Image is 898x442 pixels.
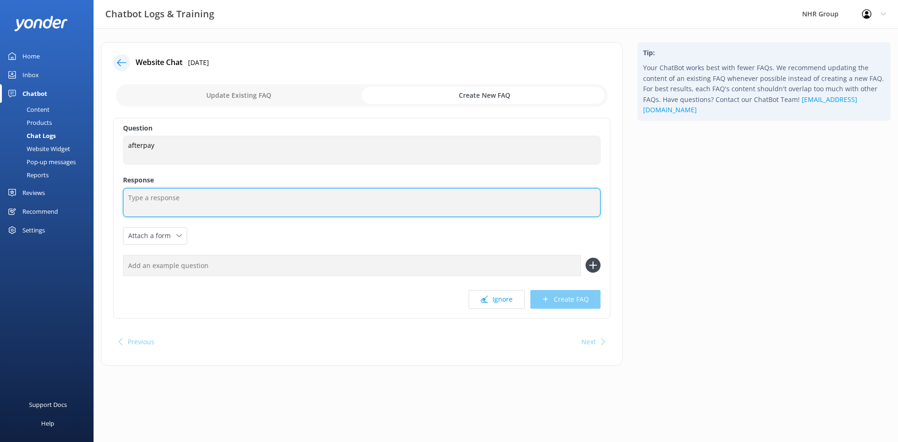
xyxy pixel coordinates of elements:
[6,103,94,116] a: Content
[22,221,45,239] div: Settings
[6,142,70,155] div: Website Widget
[22,84,47,103] div: Chatbot
[22,183,45,202] div: Reviews
[6,155,94,168] a: Pop-up messages
[105,7,214,22] h3: Chatbot Logs & Training
[6,129,56,142] div: Chat Logs
[6,116,52,129] div: Products
[643,48,885,58] h4: Tip:
[643,63,885,115] p: Your ChatBot works best with fewer FAQs. We recommend updating the content of an existing FAQ whe...
[6,168,49,181] div: Reports
[6,116,94,129] a: Products
[6,142,94,155] a: Website Widget
[469,290,525,309] button: Ignore
[188,58,209,68] p: [DATE]
[6,168,94,181] a: Reports
[14,16,68,31] img: yonder-white-logo.png
[6,129,94,142] a: Chat Logs
[22,47,40,65] div: Home
[41,414,54,433] div: Help
[123,123,601,133] label: Question
[136,57,182,69] h4: Website Chat
[643,95,857,114] a: [EMAIL_ADDRESS][DOMAIN_NAME]
[128,231,176,241] span: Attach a form
[123,255,581,276] input: Add an example question
[29,395,67,414] div: Support Docs
[123,136,601,165] textarea: afterpay
[123,175,601,185] label: Response
[6,155,76,168] div: Pop-up messages
[22,65,39,84] div: Inbox
[6,103,50,116] div: Content
[22,202,58,221] div: Recommend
